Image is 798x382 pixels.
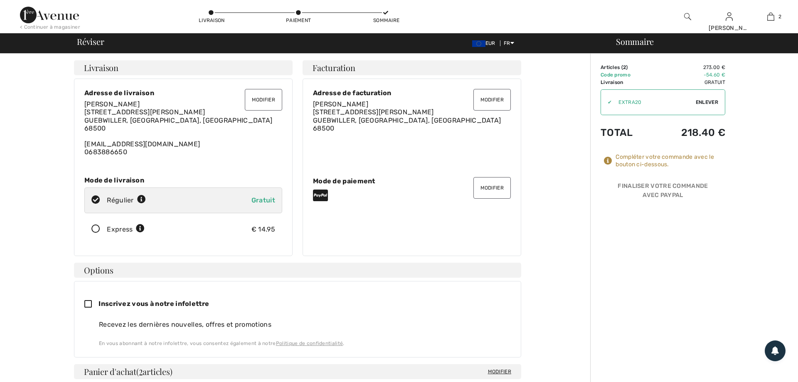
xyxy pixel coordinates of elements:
[20,7,79,23] img: 1ère Avenue
[601,203,725,222] iframe: PayPal
[84,176,282,184] div: Mode de livraison
[601,99,612,106] div: ✔
[139,365,143,376] span: 2
[373,17,398,24] div: Sommaire
[653,64,725,71] td: 273.00 €
[286,17,311,24] div: Paiement
[74,263,521,278] h4: Options
[199,17,224,24] div: Livraison
[601,71,653,79] td: Code promo
[84,89,282,97] div: Adresse de livraison
[488,367,511,376] span: Modifier
[313,64,355,72] span: Facturation
[74,364,521,379] h4: Panier d'achat
[313,108,501,132] span: [STREET_ADDRESS][PERSON_NAME] GUEBWILLER, [GEOGRAPHIC_DATA], [GEOGRAPHIC_DATA] 68500
[750,12,791,22] a: 2
[653,71,725,79] td: -54.60 €
[653,118,725,147] td: 218.40 €
[778,13,781,20] span: 2
[84,100,140,108] span: [PERSON_NAME]
[251,196,275,204] span: Gratuit
[472,40,485,47] img: Euro
[623,64,626,70] span: 2
[726,12,733,22] img: Mes infos
[684,12,691,22] img: recherche
[245,89,282,111] button: Modifier
[726,12,733,20] a: Se connecter
[606,37,793,46] div: Sommaire
[601,118,653,147] td: Total
[136,366,172,377] span: ( articles)
[612,90,696,115] input: Code promo
[313,100,368,108] span: [PERSON_NAME]
[276,340,343,346] a: Politique de confidentialité
[99,340,511,347] div: En vous abonnant à notre infolettre, vous consentez également à notre .
[504,40,514,46] span: FR
[601,182,725,203] div: Finaliser votre commande avec PayPal
[77,37,104,46] span: Réviser
[653,79,725,86] td: Gratuit
[313,177,511,185] div: Mode de paiement
[709,24,749,32] div: [PERSON_NAME]
[107,224,145,234] div: Express
[84,100,282,156] div: [EMAIL_ADDRESS][DOMAIN_NAME] 0683886650
[767,12,774,22] img: Mon panier
[601,79,653,86] td: Livraison
[616,153,725,168] div: Compléter votre commande avec le bouton ci-dessous.
[99,300,209,308] span: Inscrivez vous à notre infolettre
[696,99,718,106] span: Enlever
[473,177,511,199] button: Modifier
[99,320,511,330] div: Recevez les dernières nouvelles, offres et promotions
[473,89,511,111] button: Modifier
[251,224,275,234] div: € 14.95
[601,64,653,71] td: Articles ( )
[313,89,511,97] div: Adresse de facturation
[107,195,146,205] div: Régulier
[84,108,272,132] span: [STREET_ADDRESS][PERSON_NAME] GUEBWILLER, [GEOGRAPHIC_DATA], [GEOGRAPHIC_DATA] 68500
[84,64,118,72] span: Livraison
[20,23,80,31] div: < Continuer à magasiner
[472,40,499,46] span: EUR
